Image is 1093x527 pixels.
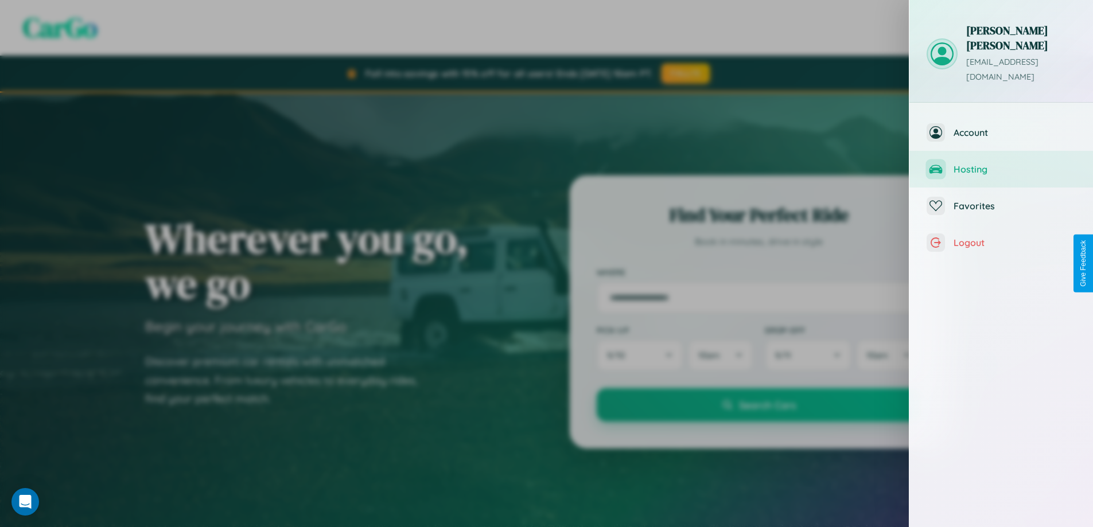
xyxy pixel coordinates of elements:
button: Logout [909,224,1093,261]
button: Hosting [909,151,1093,188]
span: Logout [954,237,1076,248]
span: Hosting [954,163,1076,175]
div: Open Intercom Messenger [11,488,39,516]
div: Give Feedback [1079,240,1087,287]
button: Favorites [909,188,1093,224]
span: Favorites [954,200,1076,212]
h3: [PERSON_NAME] [PERSON_NAME] [966,23,1076,53]
p: [EMAIL_ADDRESS][DOMAIN_NAME] [966,55,1076,85]
button: Account [909,114,1093,151]
span: Account [954,127,1076,138]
